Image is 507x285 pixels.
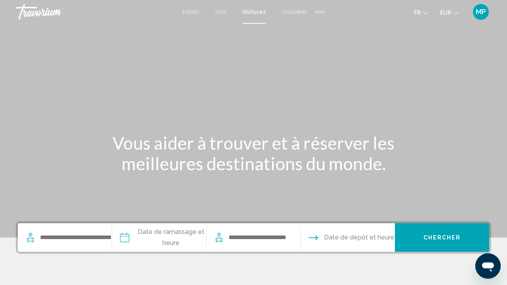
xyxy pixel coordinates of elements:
[440,9,451,16] span: EUR
[440,7,459,18] button: Change currency
[395,223,489,252] button: Chercher
[324,232,395,243] span: Date de dépôt et heure
[120,223,206,252] button: Pickup date
[471,4,491,20] button: User Menu
[476,8,486,16] span: MP
[475,253,501,279] iframe: Bouton de lancement de la fenêtre de messagerie, conversation en cours
[423,235,461,241] span: Chercher
[16,4,175,20] a: Travorium
[105,133,402,174] h1: Vous aider à trouver et à réserver les meilleures destinations du monde.
[242,9,266,15] a: Voitures
[315,6,324,18] button: Extra navigation items
[215,9,227,15] a: Vols
[18,223,489,252] div: Search widget
[282,9,307,15] a: Croisières
[309,223,395,252] button: Drop-off date
[183,9,199,15] a: Hôtels
[414,9,421,16] span: fr
[414,7,428,18] button: Change language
